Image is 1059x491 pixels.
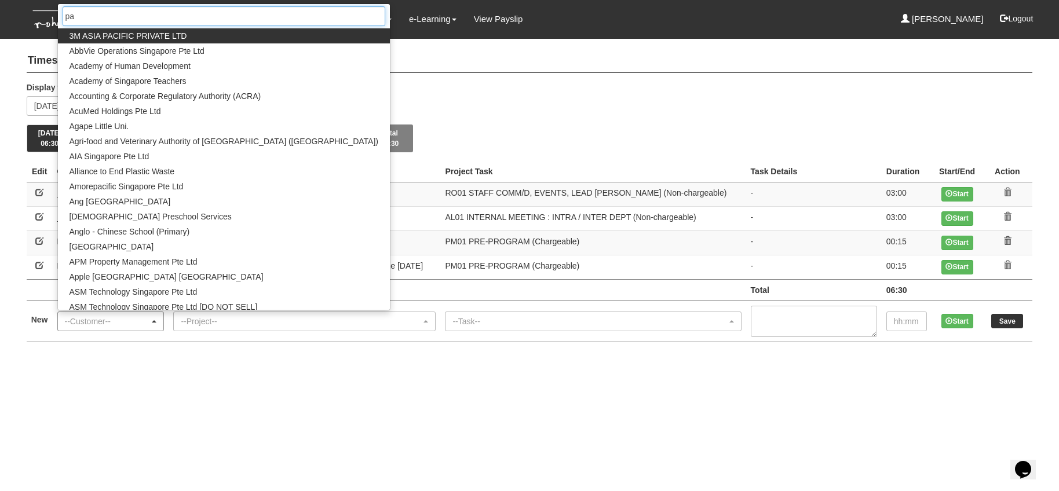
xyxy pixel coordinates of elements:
[70,135,378,147] span: Agri-food and Veterinary Authority of [GEOGRAPHIC_DATA] ([GEOGRAPHIC_DATA])
[53,230,169,255] td: Public Utilities Board (PUB)
[941,260,973,274] button: Start
[882,182,932,206] td: 03:00
[440,161,746,182] th: Project Task
[70,211,232,222] span: [DEMOGRAPHIC_DATA] Preschool Services
[70,286,198,298] span: ASM Technology Singapore Pte Ltd
[181,316,421,327] div: --Project--
[901,6,984,32] a: [PERSON_NAME]
[70,196,171,207] span: Ang [GEOGRAPHIC_DATA]
[70,226,190,237] span: Anglo - Chinese School (Primary)
[882,161,932,182] th: Duration
[452,316,726,327] div: --Task--
[27,124,1033,152] div: Timesheet Week Summary
[63,6,385,26] input: Search
[440,206,746,230] td: AL01 INTERNAL MEETING : INTRA / INTER DEPT (Non-chargeable)
[746,206,882,230] td: -
[27,82,102,93] label: Display the week of
[409,6,457,32] a: e-Learning
[70,256,198,268] span: APM Property Management Pte Ltd
[53,161,169,182] th: Client
[751,285,769,295] b: Total
[746,182,882,206] td: -
[932,161,983,182] th: Start/End
[992,5,1041,32] button: Logout
[882,206,932,230] td: 03:00
[27,49,1033,73] h4: Timesheets
[941,211,973,226] button: Start
[65,316,150,327] div: --Customer--
[746,161,882,182] th: Task Details
[70,241,154,252] span: [GEOGRAPHIC_DATA]
[53,206,169,230] td: _ROHEI Internal
[886,312,927,331] input: hh:mm
[70,120,129,132] span: Agape Little Uni.
[941,236,973,250] button: Start
[882,279,932,301] td: 06:30
[746,230,882,255] td: -
[41,140,59,148] span: 06:30
[991,314,1023,328] input: Save
[57,312,165,331] button: --Customer--
[882,255,932,279] td: 00:15
[70,90,261,102] span: Accounting & Corporate Regulatory Authority (ACRA)
[941,187,973,201] button: Start
[882,230,932,255] td: 00:15
[440,182,746,206] td: RO01 STAFF COMM/D, EVENTS, LEAD [PERSON_NAME] (Non-chargeable)
[27,161,53,182] th: Edit
[27,124,73,152] button: [DATE]06:30
[53,182,169,206] td: _ROHEI Internal
[70,30,187,42] span: 3M ASIA PACIFIC PRIVATE LTD
[31,314,48,325] label: New
[70,75,187,87] span: Academy of Singapore Teachers
[474,6,523,32] a: View Payslip
[70,166,175,177] span: Alliance to End Plastic Waste
[1010,445,1047,479] iframe: chat widget
[982,161,1032,182] th: Action
[70,271,264,283] span: Apple [GEOGRAPHIC_DATA] [GEOGRAPHIC_DATA]
[70,301,258,313] span: ASM Technology Singapore Pte Ltd [DO NOT SELL]
[70,181,184,192] span: Amorepacific Singapore Pte Ltd
[53,255,169,279] td: PAP Community Foundation
[70,45,205,57] span: AbbVie Operations Singapore Pte Ltd
[70,151,149,162] span: AIA Singapore Pte Ltd
[440,255,746,279] td: PM01 PRE-PROGRAM (Chargeable)
[70,105,161,117] span: AcuMed Holdings Pte Ltd
[445,312,741,331] button: --Task--
[746,255,882,279] td: -
[173,312,436,331] button: --Project--
[941,314,973,328] button: Start
[70,60,191,72] span: Academy of Human Development
[440,230,746,255] td: PM01 PRE-PROGRAM (Chargeable)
